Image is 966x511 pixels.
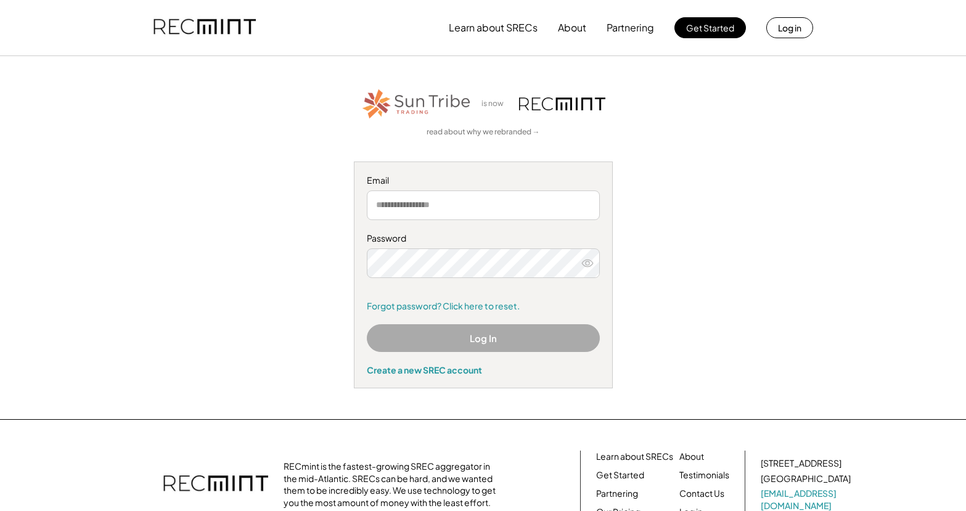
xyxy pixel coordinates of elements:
button: Log In [367,324,600,352]
img: recmint-logotype%403x.png [153,7,256,49]
div: Email [367,174,600,187]
div: [STREET_ADDRESS] [761,457,841,470]
div: RECmint is the fastest-growing SREC aggregator in the mid-Atlantic. SRECs can be hard, and we wan... [284,460,502,509]
img: recmint-logotype%403x.png [163,463,268,506]
button: Log in [766,17,813,38]
a: Testimonials [679,469,729,481]
div: is now [478,99,513,109]
div: [GEOGRAPHIC_DATA] [761,473,851,485]
div: Password [367,232,600,245]
a: Forgot password? Click here to reset. [367,300,600,313]
img: STT_Horizontal_Logo%2B-%2BColor.png [361,87,472,121]
a: Learn about SRECs [596,451,673,463]
img: recmint-logotype%403x.png [519,97,605,110]
button: Learn about SRECs [449,15,538,40]
a: Get Started [596,469,644,481]
a: About [679,451,704,463]
button: About [558,15,586,40]
div: Create a new SREC account [367,364,600,375]
button: Partnering [607,15,654,40]
button: Get Started [674,17,746,38]
a: read about why we rebranded → [427,127,540,137]
a: Contact Us [679,488,724,500]
a: Partnering [596,488,638,500]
